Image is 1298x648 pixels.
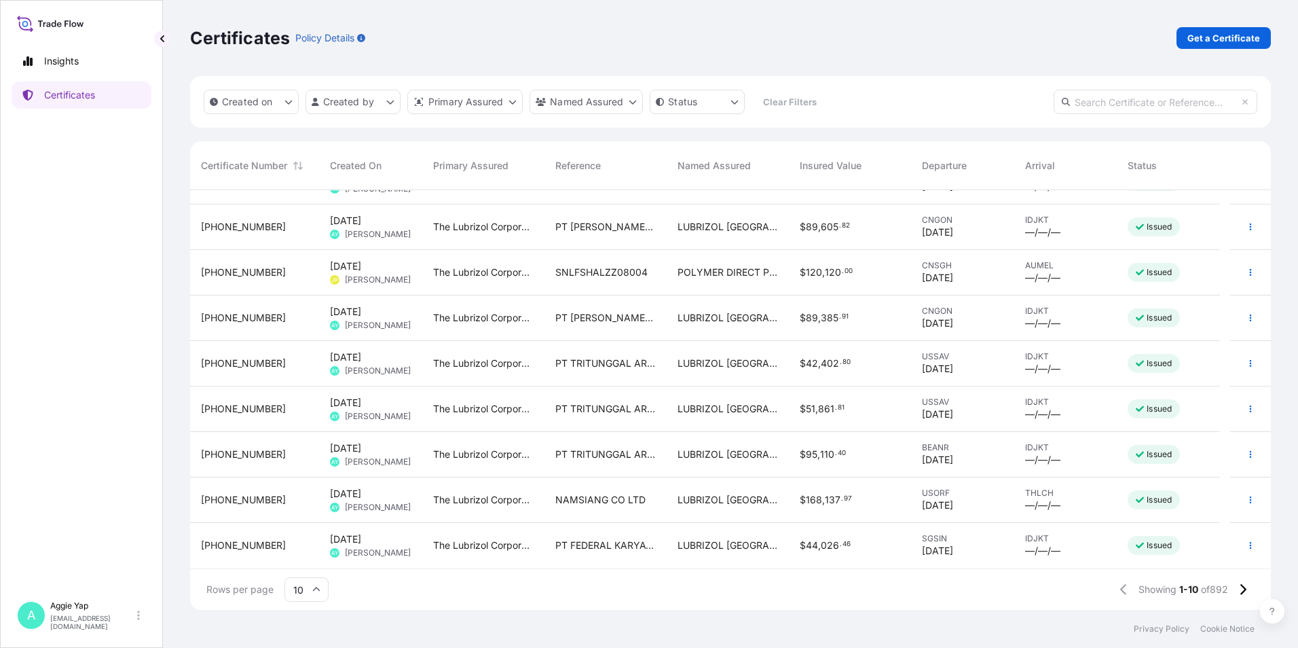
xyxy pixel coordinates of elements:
span: Reference [555,159,601,173]
span: [PHONE_NUMBER] [201,357,286,370]
span: AY [331,319,338,332]
span: [DATE] [922,544,953,558]
span: The Lubrizol Corporation [433,357,534,370]
span: 82 [842,223,850,228]
span: PT FEDERAL KARYATAMA [555,539,656,552]
span: CNGON [922,306,1003,317]
span: LUBRIZOL [GEOGRAPHIC_DATA] (PTE) LTD [678,220,778,234]
span: 120 [806,268,822,277]
span: AY [331,455,338,469]
span: 91 [842,314,849,319]
span: [PERSON_NAME] [345,411,411,422]
span: CNSGH [922,260,1003,271]
span: , [822,268,825,277]
span: 00 [845,269,853,274]
span: of 892 [1201,583,1228,596]
span: [PERSON_NAME] [345,274,411,285]
span: $ [800,222,806,232]
span: AUMEL [1025,260,1107,271]
p: Clear Filters [763,95,817,109]
span: 95 [806,450,817,459]
span: —/—/— [1025,544,1060,558]
span: . [839,314,841,319]
p: Cookie Notice [1200,624,1255,634]
span: [PHONE_NUMBER] [201,266,286,279]
span: [DATE] [922,226,953,239]
button: distributor Filter options [407,90,523,114]
button: Clear Filters [752,91,828,113]
span: AY [331,364,338,378]
span: CNGON [922,215,1003,226]
span: AY [331,410,338,423]
span: The Lubrizol Corporation [433,220,534,234]
p: Aggie Yap [50,600,134,611]
span: Insured Value [800,159,861,173]
span: 605 [821,222,838,232]
p: [EMAIL_ADDRESS][DOMAIN_NAME] [50,614,134,630]
span: Named Assured [678,159,751,173]
p: Named Assured [550,95,623,109]
p: Insights [44,54,79,68]
span: 80 [842,360,851,365]
button: Sort [290,158,306,174]
span: USSAV [922,351,1003,362]
span: , [818,222,821,232]
span: —/—/— [1025,226,1060,239]
span: , [818,541,821,550]
span: The Lubrizol Corporation [433,311,534,325]
span: 46 [842,542,851,547]
span: $ [800,541,806,550]
span: $ [800,404,806,414]
span: . [835,451,837,456]
p: Issued [1147,494,1172,505]
span: BEANR [922,442,1003,453]
a: Insights [12,48,151,75]
span: The Lubrizol Corporation [433,402,534,416]
span: LUBRIZOL [GEOGRAPHIC_DATA] (PTE) LTD [678,311,778,325]
span: Departure [922,159,967,173]
span: A [27,609,35,622]
span: IDJKT [1025,442,1107,453]
p: Issued [1147,540,1172,551]
span: —/—/— [1025,317,1060,330]
span: POLYMER DIRECT PTY LTD [678,266,778,279]
p: Policy Details [295,31,354,45]
span: 385 [821,313,838,323]
span: [PHONE_NUMBER] [201,311,286,325]
span: JP [331,273,338,287]
span: , [818,313,821,323]
span: 110 [820,450,834,459]
span: 89 [806,222,818,232]
p: Created on [222,95,273,109]
span: The Lubrizol Corporation [433,493,534,507]
span: IDJKT [1025,306,1107,317]
span: Certificate Number [201,159,287,173]
span: [DATE] [330,259,361,273]
span: The Lubrizol Corporation [433,448,534,461]
span: PT [PERSON_NAME] TRADINCO [555,311,656,325]
span: 42 [806,359,818,368]
span: AY [331,228,338,241]
span: . [835,406,837,410]
span: , [822,495,825,505]
span: [DATE] [922,408,953,421]
span: 120 [825,268,841,277]
span: LUBRIZOL [GEOGRAPHIC_DATA] (PTE) LTD [678,493,778,507]
span: USSAV [922,397,1003,408]
span: 1-10 [1179,583,1198,596]
span: Arrival [1025,159,1055,173]
span: AY [331,501,338,514]
span: [DATE] [922,453,953,467]
span: [PHONE_NUMBER] [201,539,286,552]
span: —/—/— [1025,499,1060,512]
span: , [817,450,820,459]
span: IDJKT [1025,533,1107,544]
span: —/—/— [1025,271,1060,285]
span: [PERSON_NAME] [345,229,411,240]
span: [PERSON_NAME] [345,320,411,331]
p: Issued [1147,358,1172,369]
span: [DATE] [330,487,361,501]
span: —/—/— [1025,453,1060,467]
span: [PHONE_NUMBER] [201,493,286,507]
p: Issued [1147,312,1172,323]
